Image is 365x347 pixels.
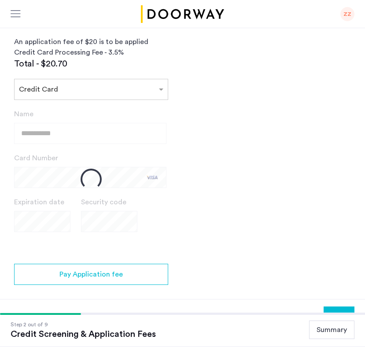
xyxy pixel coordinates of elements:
[14,58,168,70] div: Total - $20.70
[324,306,354,328] button: Next
[140,5,226,23] a: Cazamio logo
[309,321,354,339] button: Summary
[140,5,226,23] img: logo
[14,264,168,285] button: button
[11,320,156,329] div: Step 2 out of 9
[14,47,168,58] div: Credit Card Processing Fee - 3.5%
[340,7,354,21] div: ZZ
[14,37,168,47] div: An application fee of $20 is to be applied
[11,329,156,340] div: Credit Screening & Application Fees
